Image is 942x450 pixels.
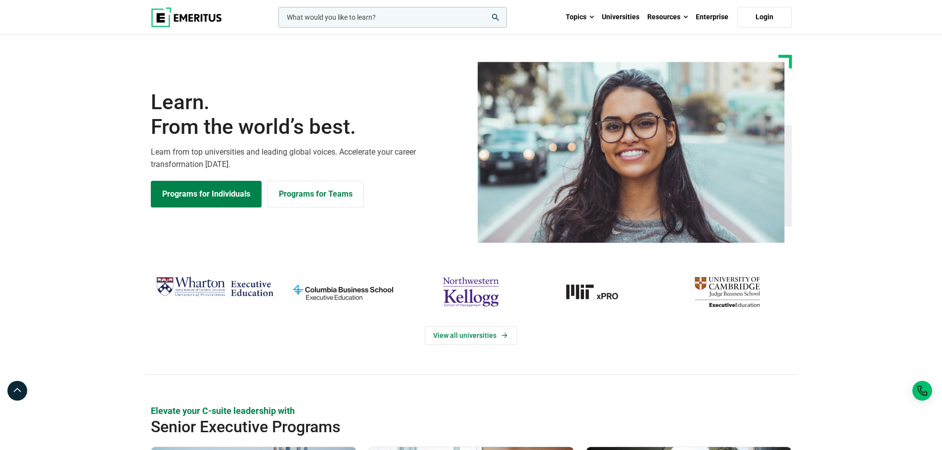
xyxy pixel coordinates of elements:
[540,273,658,311] img: MIT xPRO
[278,7,507,28] input: woocommerce-product-search-field-0
[151,405,792,417] p: Elevate your C-suite leadership with
[412,273,530,311] img: northwestern-kellogg
[284,273,402,311] img: columbia-business-school
[737,7,792,28] a: Login
[478,62,785,243] img: Learn from the world's best
[151,115,465,139] span: From the world’s best.
[151,90,465,140] h1: Learn.
[151,146,465,171] p: Learn from top universities and leading global voices. Accelerate your career transformation [DATE].
[151,417,727,437] h2: Senior Executive Programs
[425,326,517,345] a: View Universities
[540,273,658,311] a: MIT-xPRO
[268,181,364,207] a: Explore for Business
[668,273,786,311] img: cambridge-judge-business-school
[156,273,274,302] img: Wharton Executive Education
[151,181,262,207] a: Explore Programs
